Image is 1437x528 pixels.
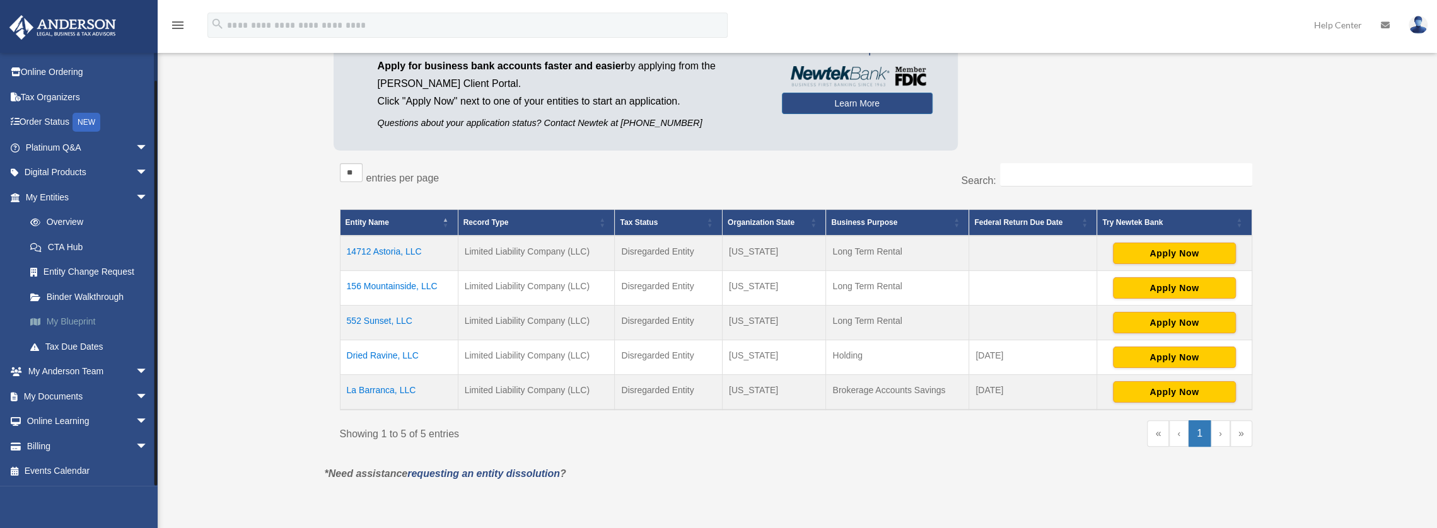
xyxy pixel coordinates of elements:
a: First [1147,420,1169,447]
td: 156 Mountainside, LLC [340,271,458,306]
span: arrow_drop_down [136,433,161,459]
td: Long Term Rental [826,306,969,340]
a: Last [1230,420,1252,447]
td: Disregarded Entity [615,271,723,306]
td: Limited Liability Company (LLC) [458,375,615,410]
td: [US_STATE] [722,340,825,375]
img: User Pic [1409,16,1428,34]
span: Entity Name [346,218,389,227]
button: Apply Now [1113,381,1236,403]
a: Order StatusNEW [9,110,167,135]
span: arrow_drop_down [136,135,161,161]
span: arrow_drop_down [136,384,161,410]
a: requesting an entity dissolution [407,468,560,479]
span: Apply for business bank accounts faster and easier [378,60,625,71]
td: Disregarded Entity [615,236,723,271]
td: Disregarded Entity [615,306,723,340]
div: NEW [73,113,100,132]
th: Business Purpose: Activate to sort [826,210,969,236]
td: [US_STATE] [722,236,825,271]
span: arrow_drop_down [136,160,161,186]
a: My Entitiesarrow_drop_down [9,185,167,210]
th: Try Newtek Bank : Activate to sort [1097,210,1252,236]
div: Try Newtek Bank [1102,215,1232,230]
td: [US_STATE] [722,271,825,306]
button: Apply Now [1113,347,1236,368]
a: My Anderson Teamarrow_drop_down [9,359,167,384]
a: CTA Hub [18,234,167,260]
th: Record Type: Activate to sort [458,210,615,236]
th: Entity Name: Activate to invert sorting [340,210,458,236]
p: by applying from the [PERSON_NAME] Client Portal. [378,57,763,93]
a: Tax Organizers [9,84,167,110]
button: Apply Now [1113,312,1236,333]
a: Previous [1169,420,1189,447]
td: Long Term Rental [826,236,969,271]
td: [DATE] [969,340,1097,375]
td: 552 Sunset, LLC [340,306,458,340]
a: Overview [18,210,161,235]
td: Limited Liability Company (LLC) [458,340,615,375]
a: Online Learningarrow_drop_down [9,409,167,434]
a: Events Calendar [9,459,167,484]
td: Dried Ravine, LLC [340,340,458,375]
span: Business Purpose [831,218,897,227]
span: Organization State [728,218,794,227]
th: Organization State: Activate to sort [722,210,825,236]
td: [US_STATE] [722,375,825,410]
td: Limited Liability Company (LLC) [458,271,615,306]
img: Anderson Advisors Platinum Portal [6,15,120,40]
button: Apply Now [1113,243,1236,264]
span: Federal Return Due Date [974,218,1062,227]
td: Disregarded Entity [615,375,723,410]
a: Digital Productsarrow_drop_down [9,160,167,185]
td: Brokerage Accounts Savings [826,375,969,410]
em: *Need assistance ? [325,468,566,479]
td: Long Term Rental [826,271,969,306]
a: Platinum Q&Aarrow_drop_down [9,135,167,160]
a: Billingarrow_drop_down [9,433,167,459]
a: My Blueprint [18,309,167,335]
a: Next [1211,420,1230,447]
div: Showing 1 to 5 of 5 entries [340,420,787,443]
span: arrow_drop_down [136,359,161,385]
td: Limited Liability Company (LLC) [458,236,615,271]
td: Limited Liability Company (LLC) [458,306,615,340]
td: 14712 Astoria, LLC [340,236,458,271]
a: Learn More [782,93,933,114]
td: La Barranca, LLC [340,375,458,410]
span: arrow_drop_down [136,185,161,210]
a: 1 [1189,420,1211,447]
p: Click "Apply Now" next to one of your entities to start an application. [378,93,763,110]
a: Tax Due Dates [18,334,167,359]
a: Online Ordering [9,60,167,85]
th: Tax Status: Activate to sort [615,210,723,236]
td: Holding [826,340,969,375]
span: arrow_drop_down [136,409,161,435]
i: menu [170,18,185,33]
a: My Documentsarrow_drop_down [9,384,167,409]
a: Binder Walkthrough [18,284,167,309]
span: Tax Status [620,218,658,227]
label: entries per page [366,173,439,183]
label: Search: [961,175,996,186]
th: Federal Return Due Date: Activate to sort [969,210,1097,236]
p: Questions about your application status? Contact Newtek at [PHONE_NUMBER] [378,115,763,131]
i: search [211,17,224,31]
td: Disregarded Entity [615,340,723,375]
a: menu [170,22,185,33]
td: [US_STATE] [722,306,825,340]
img: NewtekBankLogoSM.png [788,66,926,86]
td: [DATE] [969,375,1097,410]
span: Record Type [463,218,509,227]
a: Entity Change Request [18,260,167,285]
button: Apply Now [1113,277,1236,299]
